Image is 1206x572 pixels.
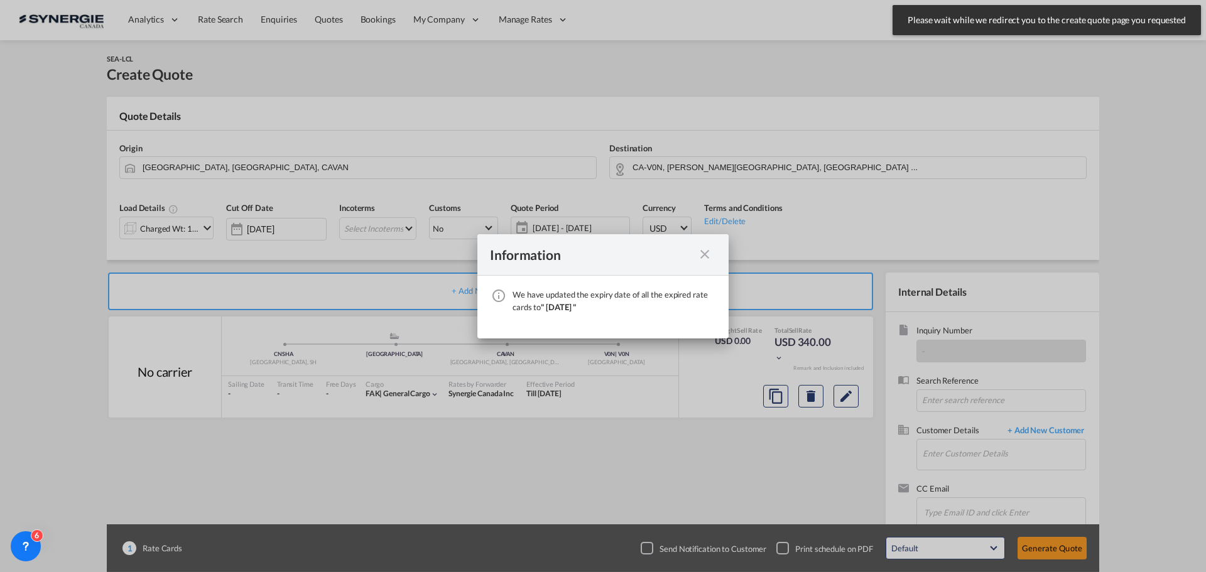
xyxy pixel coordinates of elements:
[541,302,576,312] span: " [DATE] "
[491,288,506,303] md-icon: icon-information-outline
[513,288,716,313] div: We have updated the expiry date of all the expired rate cards to
[697,247,712,262] md-icon: icon-close fg-AAA8AD cursor
[477,234,729,338] md-dialog: We have ...
[490,247,693,262] div: Information
[904,14,1190,26] span: Please wait while we redirect you to the create quote page you requested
